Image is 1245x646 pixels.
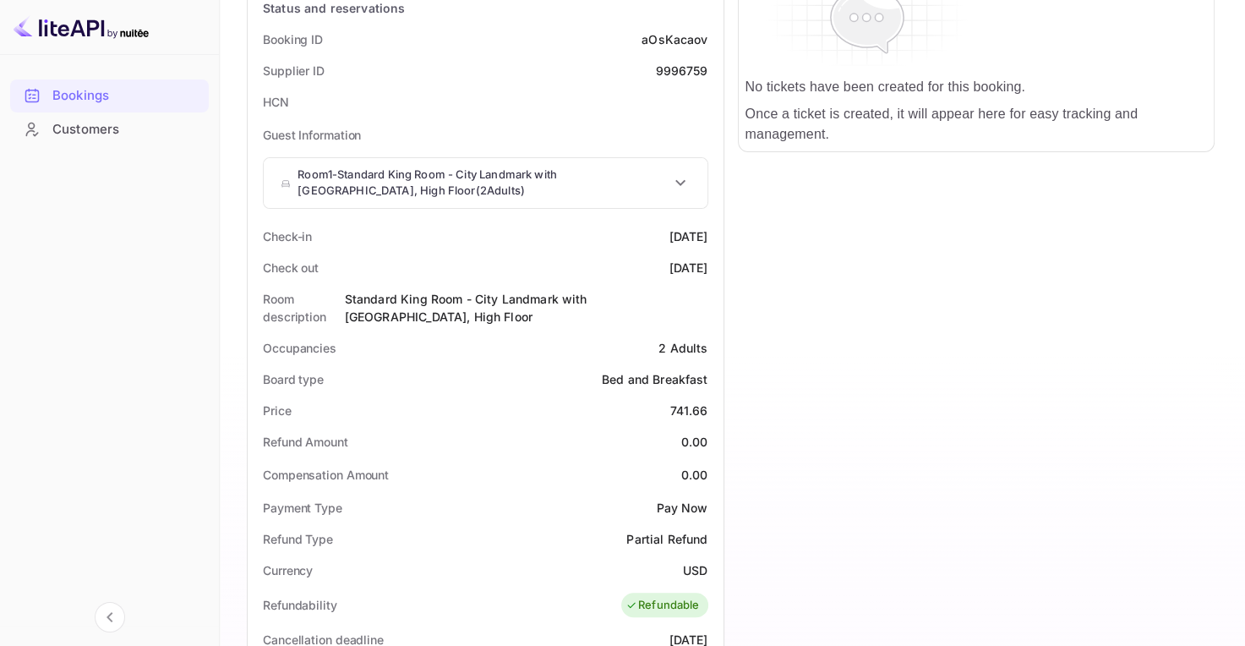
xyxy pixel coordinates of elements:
div: Room1-Standard King Room - City Landmark with [GEOGRAPHIC_DATA], High Floor(2Adults) [264,158,707,208]
div: aOsKacaov [642,30,707,48]
div: Pay Now [656,499,707,517]
div: USD [683,561,707,579]
button: Collapse navigation [95,602,125,632]
div: Currency [263,561,313,579]
div: Bed and Breakfast [602,370,708,388]
div: Standard King Room - City Landmark with [GEOGRAPHIC_DATA], High Floor [345,290,708,326]
div: Bookings [10,79,209,112]
div: Refund Amount [263,433,348,451]
div: Supplier ID [263,62,325,79]
div: [DATE] [669,259,708,276]
div: Occupancies [263,339,336,357]
div: HCN [263,93,289,111]
p: Once a ticket is created, it will appear here for easy tracking and management. [745,104,1208,145]
div: Payment Type [263,499,342,517]
div: Refund Type [263,530,333,548]
div: 0.00 [681,433,708,451]
p: Guest Information [263,126,708,144]
a: Bookings [10,79,209,111]
div: 2 Adults [658,339,707,357]
div: 741.66 [670,402,708,419]
div: Customers [10,113,209,146]
div: Refundability [263,596,337,614]
div: Check-in [263,227,312,245]
img: LiteAPI logo [14,14,149,41]
div: Partial Refund [626,530,707,548]
div: Room description [263,290,345,326]
div: Price [263,402,292,419]
a: Customers [10,113,209,145]
p: Room 1 - Standard King Room - City Landmark with [GEOGRAPHIC_DATA], High Floor ( 2 Adults ) [298,167,669,200]
div: [DATE] [669,227,708,245]
div: Compensation Amount [263,466,389,484]
div: 9996759 [655,62,707,79]
div: Booking ID [263,30,323,48]
p: No tickets have been created for this booking. [745,77,1208,97]
div: 0.00 [681,466,708,484]
div: Customers [52,120,200,140]
div: Check out [263,259,319,276]
div: Refundable [625,597,700,614]
div: Bookings [52,86,200,106]
div: Board type [263,370,324,388]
